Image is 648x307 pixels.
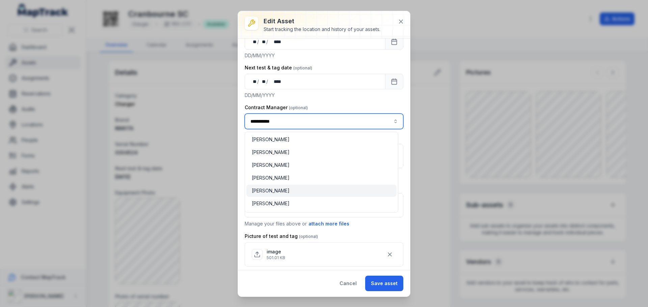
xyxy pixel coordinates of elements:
[252,175,290,181] span: [PERSON_NAME]
[252,149,290,156] span: [PERSON_NAME]
[252,187,290,194] span: [PERSON_NAME]
[252,136,290,143] span: [PERSON_NAME]
[252,162,290,168] span: [PERSON_NAME]
[252,200,290,207] span: [PERSON_NAME]
[245,114,403,129] input: asset-edit:cf[3efdffd9-f055-49d9-9a65-0e9f08d77abc]-label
